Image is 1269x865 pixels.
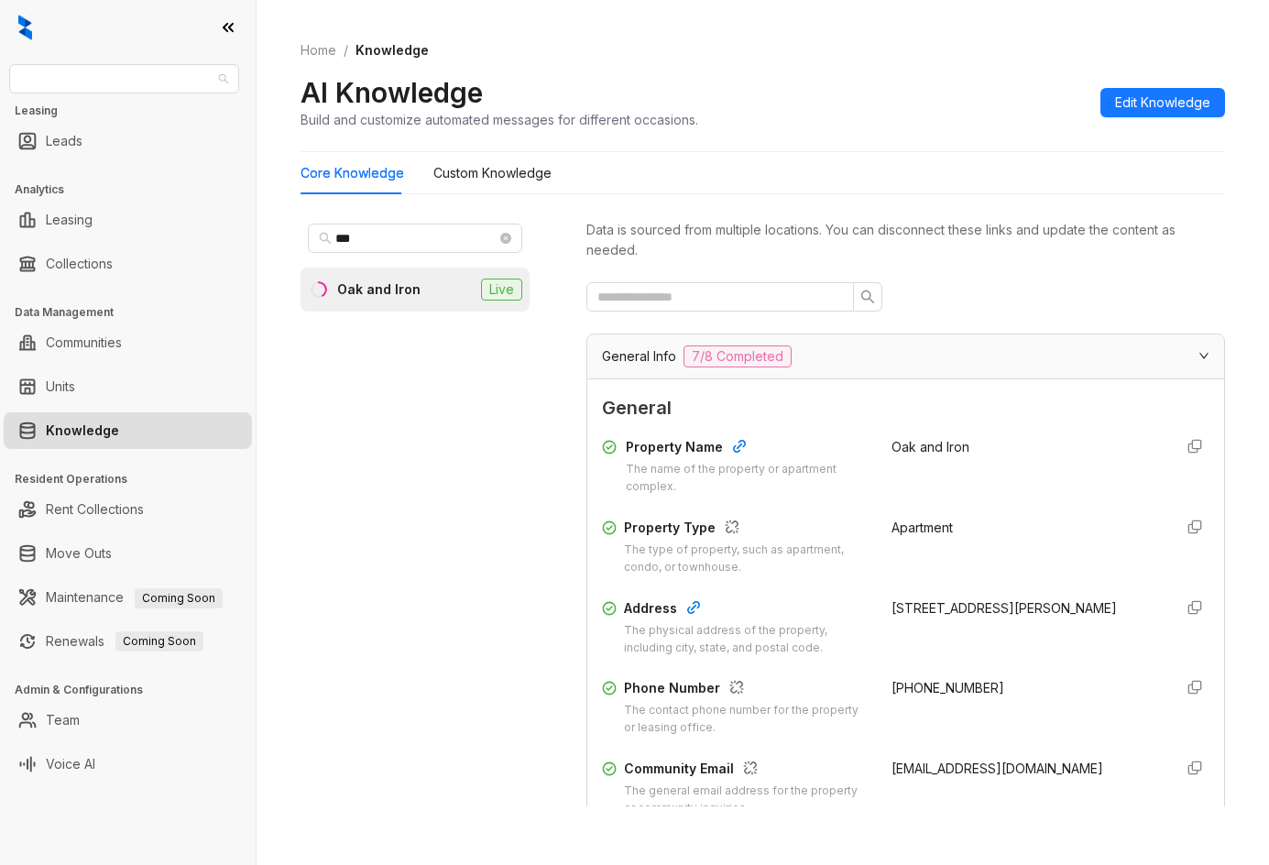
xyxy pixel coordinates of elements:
li: Collections [4,246,252,282]
div: General Info7/8 Completed [587,334,1224,378]
div: The type of property, such as apartment, condo, or townhouse. [624,542,870,576]
a: Team [46,702,80,739]
div: The general email address for the property or community inquiries. [624,783,870,817]
button: Edit Knowledge [1100,88,1225,117]
li: Communities [4,324,252,361]
span: search [860,290,875,304]
h3: Admin & Configurations [15,682,256,698]
div: Oak and Iron [337,279,421,300]
span: close-circle [500,233,511,244]
div: [STREET_ADDRESS][PERSON_NAME] [892,598,1159,619]
a: Units [46,368,75,405]
li: Units [4,368,252,405]
span: Coming Soon [135,588,223,608]
a: RenewalsComing Soon [46,623,203,660]
span: [PHONE_NUMBER] [892,680,1004,695]
div: Build and customize automated messages for different occasions. [301,110,698,129]
span: search [319,232,332,245]
li: Rent Collections [4,491,252,528]
div: The contact phone number for the property or leasing office. [624,702,870,737]
li: / [344,40,348,60]
a: Move Outs [46,535,112,572]
span: Oak and Iron [892,439,969,454]
li: Move Outs [4,535,252,572]
div: Phone Number [624,678,870,702]
div: Property Type [624,518,870,542]
li: Voice AI [4,746,252,783]
span: expanded [1198,350,1209,361]
li: Maintenance [4,579,252,616]
span: Live [481,279,522,301]
span: 7/8 Completed [684,345,792,367]
img: logo [18,15,32,40]
span: Knowledge [356,42,429,58]
span: General Info [602,346,676,367]
div: The physical address of the property, including city, state, and postal code. [624,622,870,657]
li: Leasing [4,202,252,238]
li: Knowledge [4,412,252,449]
li: Renewals [4,623,252,660]
a: Voice AI [46,746,95,783]
span: General [602,394,1209,422]
div: Custom Knowledge [433,163,552,183]
span: [EMAIL_ADDRESS][DOMAIN_NAME] [892,761,1103,776]
span: Coming Soon [115,631,203,651]
div: Core Knowledge [301,163,404,183]
span: Apartment [892,520,953,535]
a: Communities [46,324,122,361]
h3: Resident Operations [15,471,256,487]
div: The name of the property or apartment complex. [626,461,869,496]
a: Rent Collections [46,491,144,528]
div: Community Email [624,759,870,783]
span: Raintree Partners [20,65,228,93]
span: Edit Knowledge [1115,93,1210,113]
a: Knowledge [46,412,119,449]
div: Address [624,598,870,622]
li: Team [4,702,252,739]
div: Data is sourced from multiple locations. You can disconnect these links and update the content as... [586,220,1225,260]
a: Home [297,40,340,60]
li: Leads [4,123,252,159]
h2: AI Knowledge [301,75,483,110]
div: Property Name [626,437,869,461]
